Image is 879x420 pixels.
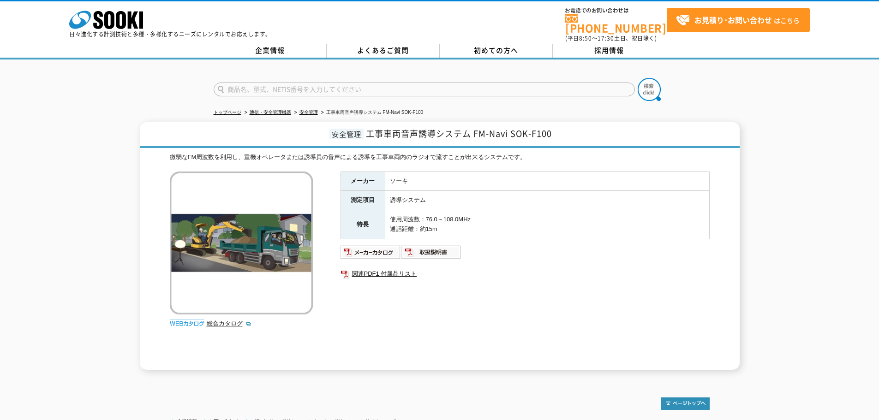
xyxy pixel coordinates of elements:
[661,397,710,410] img: トップページへ
[579,34,592,42] span: 8:50
[299,110,318,115] a: 安全管理
[214,83,635,96] input: 商品名、型式、NETIS番号を入力してください
[214,44,327,58] a: 企業情報
[341,251,401,258] a: メーカーカタログ
[207,320,252,327] a: 総合カタログ
[341,268,710,280] a: 関連PDF1 付属品リスト
[341,172,385,191] th: メーカー
[250,110,291,115] a: 通信・安全管理機器
[69,31,271,37] p: 日々進化する計測技術と多種・多様化するニーズにレンタルでお応えします。
[319,108,424,118] li: 工事車両音声誘導システム FM-Navi SOK-F100
[341,191,385,210] th: 測定項目
[385,191,709,210] td: 誘導システム
[598,34,614,42] span: 17:30
[440,44,553,58] a: 初めての方へ
[474,45,518,55] span: 初めての方へ
[385,210,709,239] td: 使用周波数：76.0～108.0MHz 通話距離：約15m
[170,153,710,162] div: 微弱なFM周波数を利用し、重機オペレータまたは誘導員の音声による誘導を工事車両内のラジオで流すことが出来るシステムです。
[329,129,364,139] span: 安全管理
[214,110,241,115] a: トップページ
[170,319,204,328] img: webカタログ
[327,44,440,58] a: よくあるご質問
[565,14,667,33] a: [PHONE_NUMBER]
[565,8,667,13] span: お電話でのお問い合わせは
[401,245,461,260] img: 取扱説明書
[385,172,709,191] td: ソーキ
[366,127,552,140] span: 工事車両音声誘導システム FM-Navi SOK-F100
[341,210,385,239] th: 特長
[676,13,800,27] span: はこちら
[667,8,810,32] a: お見積り･お問い合わせはこちら
[401,251,461,258] a: 取扱説明書
[565,34,657,42] span: (平日 ～ 土日、祝日除く)
[553,44,666,58] a: 採用情報
[638,78,661,101] img: btn_search.png
[341,245,401,260] img: メーカーカタログ
[170,172,313,314] img: 工事車両音声誘導システム FM-Navi SOK-F100
[694,14,772,25] strong: お見積り･お問い合わせ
